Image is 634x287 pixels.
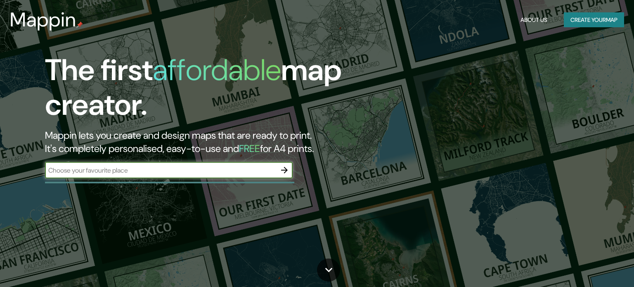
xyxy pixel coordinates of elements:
button: About Us [517,12,551,28]
h3: Mappin [10,8,76,31]
h2: Mappin lets you create and design maps that are ready to print. It's completely personalised, eas... [45,129,362,155]
h1: affordable [153,51,281,89]
h1: The first map creator. [45,53,362,129]
img: mappin-pin [76,21,83,28]
button: Create yourmap [564,12,624,28]
input: Choose your favourite place [45,166,276,175]
h5: FREE [239,142,260,155]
